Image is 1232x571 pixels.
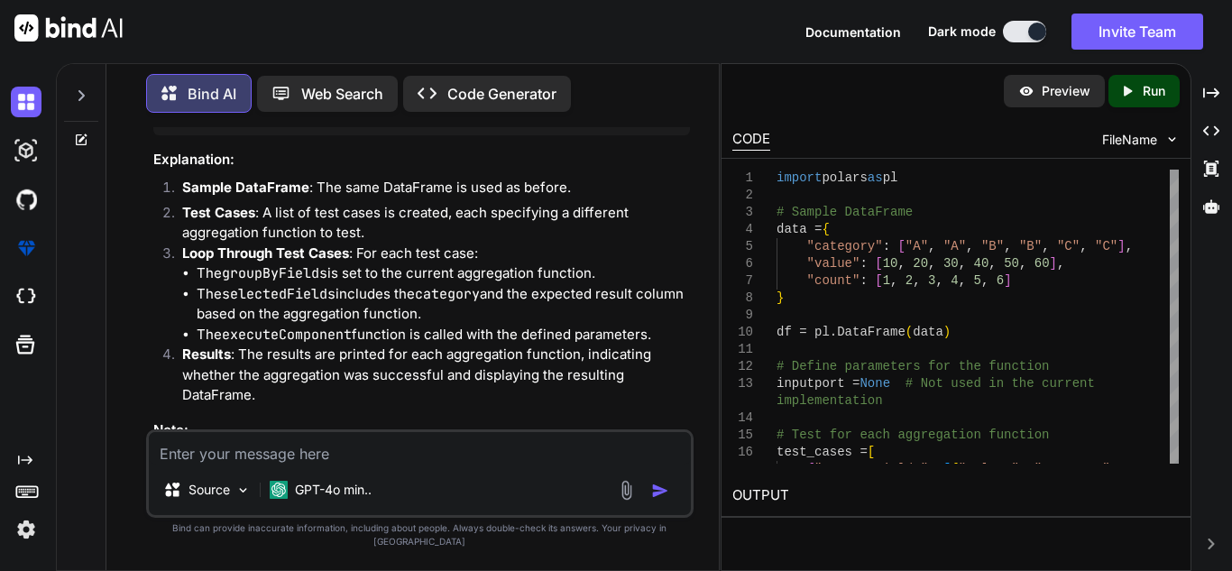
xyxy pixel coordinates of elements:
p: Web Search [301,83,383,105]
div: 4 [732,221,753,238]
span: , [981,273,988,288]
span: "B" [1019,239,1042,253]
span: 50 [1004,256,1019,271]
div: 11 [732,341,753,358]
span: , [959,273,966,288]
span: pl [883,170,898,185]
strong: Results [182,345,231,363]
span: { [951,462,958,476]
span: { [822,222,829,236]
span: "value" [807,256,860,271]
span: 30 [943,256,959,271]
span: , [959,256,966,271]
img: Bind AI [14,14,123,41]
span: Dark mode [928,23,996,41]
code: selectedFields [222,285,336,303]
span: "C" [1095,239,1117,253]
div: 8 [732,290,753,307]
p: Bind AI [188,83,236,105]
span: data [913,325,943,339]
span: "count" [807,273,860,288]
span: : [1019,462,1026,476]
span: [ [875,273,882,288]
div: 7 [732,272,753,290]
div: 14 [732,410,753,427]
li: The includes the and the expected result column based on the aggregation function. [197,284,690,325]
div: 15 [732,427,753,444]
code: executeComponent [222,326,352,344]
img: darkAi-studio [11,135,41,166]
div: 5 [732,238,753,255]
div: 3 [732,204,753,221]
div: CODE [732,129,770,151]
span: , [1110,462,1117,476]
span: : [860,273,867,288]
li: : For each test case: [168,244,690,345]
span: , [988,256,996,271]
img: attachment [616,480,637,501]
div: 16 [732,444,753,461]
p: Code Generator [447,83,556,105]
span: : [883,239,890,253]
div: 6 [732,255,753,272]
span: 40 [974,256,989,271]
img: githubDark [11,184,41,215]
span: implementation [777,393,883,408]
span: [ [897,239,905,253]
span: "A" [906,239,928,253]
li: The is set to the current aggregation function. [197,263,690,284]
li: The function is called with the defined parameters. [197,325,690,345]
span: : [860,256,867,271]
span: , [928,256,935,271]
div: 1 [732,170,753,187]
span: "C" [1057,239,1080,253]
span: , [966,239,973,253]
span: "category" [1034,462,1110,476]
p: Preview [1042,82,1090,100]
span: data = [777,222,822,236]
span: ] [1004,273,1011,288]
img: darkChat [11,87,41,117]
img: settings [11,514,41,545]
span: , [936,273,943,288]
span: 4 [951,273,958,288]
span: : [928,462,935,476]
img: chevron down [1164,132,1180,147]
img: icon [651,482,669,500]
span: Documentation [805,24,901,40]
p: GPT-4o min.. [295,481,372,499]
span: df = pl.DataFrame [777,325,906,339]
span: # Define parameters for the function [777,359,1049,373]
span: 20 [913,256,928,271]
span: , [890,273,897,288]
span: [ [943,462,951,476]
span: import [777,170,822,185]
li: : The same DataFrame is used as before. [168,178,690,203]
span: 5 [974,273,981,288]
img: premium [11,233,41,263]
span: 2 [906,273,913,288]
span: as [868,170,883,185]
span: [ [875,256,882,271]
span: , [1042,239,1049,253]
span: , [928,239,935,253]
span: ] [1117,239,1125,253]
span: , [1004,239,1011,253]
span: # Test for each aggregation function [777,428,1049,442]
span: "B" [981,239,1004,253]
img: cloudideIcon [11,281,41,312]
div: 13 [732,375,753,392]
span: test_cases = [777,445,868,459]
span: , [913,273,920,288]
code: category [415,285,480,303]
span: "groupByFields" [814,462,928,476]
span: , [1057,256,1064,271]
li: : A list of test cases is created, each specifying a different aggregation function to test. [168,203,690,244]
span: "column" [959,462,1019,476]
span: polars [822,170,867,185]
div: 12 [732,358,753,375]
span: , [1126,239,1133,253]
span: # Not used in the current [906,376,1095,391]
div: 10 [732,324,753,341]
p: Run [1143,82,1165,100]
